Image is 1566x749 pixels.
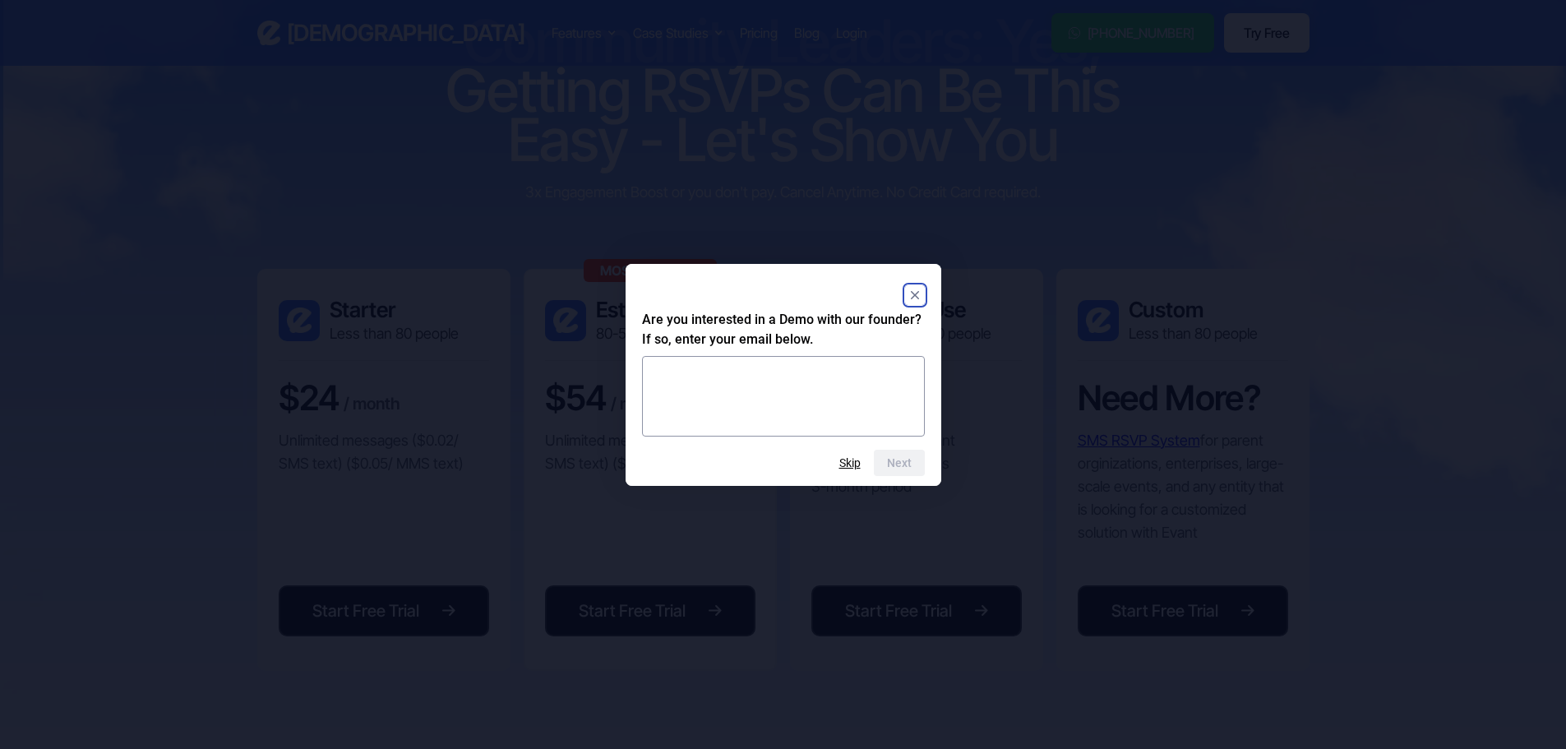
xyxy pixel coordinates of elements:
[642,356,925,437] textarea: Are you interested in a Demo with our founder? If so, enter your email below.
[642,310,925,349] h2: Are you interested in a Demo with our founder? If so, enter your email below.
[839,456,861,469] button: Skip
[874,450,925,476] button: Next question
[905,285,925,305] button: Close
[626,264,941,486] dialog: Are you interested in a Demo with our founder? If so, enter your email below.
